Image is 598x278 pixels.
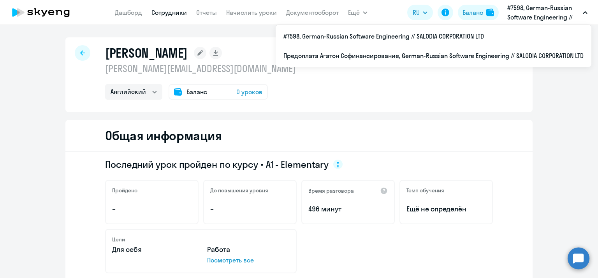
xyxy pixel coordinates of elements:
[406,187,444,194] h5: Темп обучения
[112,245,195,255] p: Для себя
[236,87,262,97] span: 0 уроков
[186,87,207,97] span: Баланс
[210,204,290,214] p: –
[105,62,296,75] p: [PERSON_NAME][EMAIL_ADDRESS][DOMAIN_NAME]
[105,45,188,61] h1: [PERSON_NAME]
[112,204,192,214] p: –
[112,236,125,243] h5: Цели
[105,158,329,171] span: Последний урок пройден по курсу • A1 - Elementary
[308,187,354,194] h5: Время разговора
[207,245,290,255] p: Работа
[196,9,217,16] a: Отчеты
[458,5,499,20] button: Балансbalance
[151,9,187,16] a: Сотрудники
[463,8,483,17] div: Баланс
[348,8,360,17] span: Ещё
[507,3,580,22] p: #7598, German-Russian Software Engineering // SALODIA CORPORATION LTD
[207,255,290,265] p: Посмотреть все
[348,5,368,20] button: Ещё
[406,204,486,214] span: Ещё не определён
[210,187,268,194] h5: До повышения уровня
[276,25,591,67] ul: Ещё
[503,3,591,22] button: #7598, German-Russian Software Engineering // SALODIA CORPORATION LTD
[486,9,494,16] img: balance
[413,8,420,17] span: RU
[115,9,142,16] a: Дашборд
[286,9,339,16] a: Документооборот
[112,187,137,194] h5: Пройдено
[308,204,388,214] p: 496 минут
[407,5,433,20] button: RU
[226,9,277,16] a: Начислить уроки
[105,128,222,143] h2: Общая информация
